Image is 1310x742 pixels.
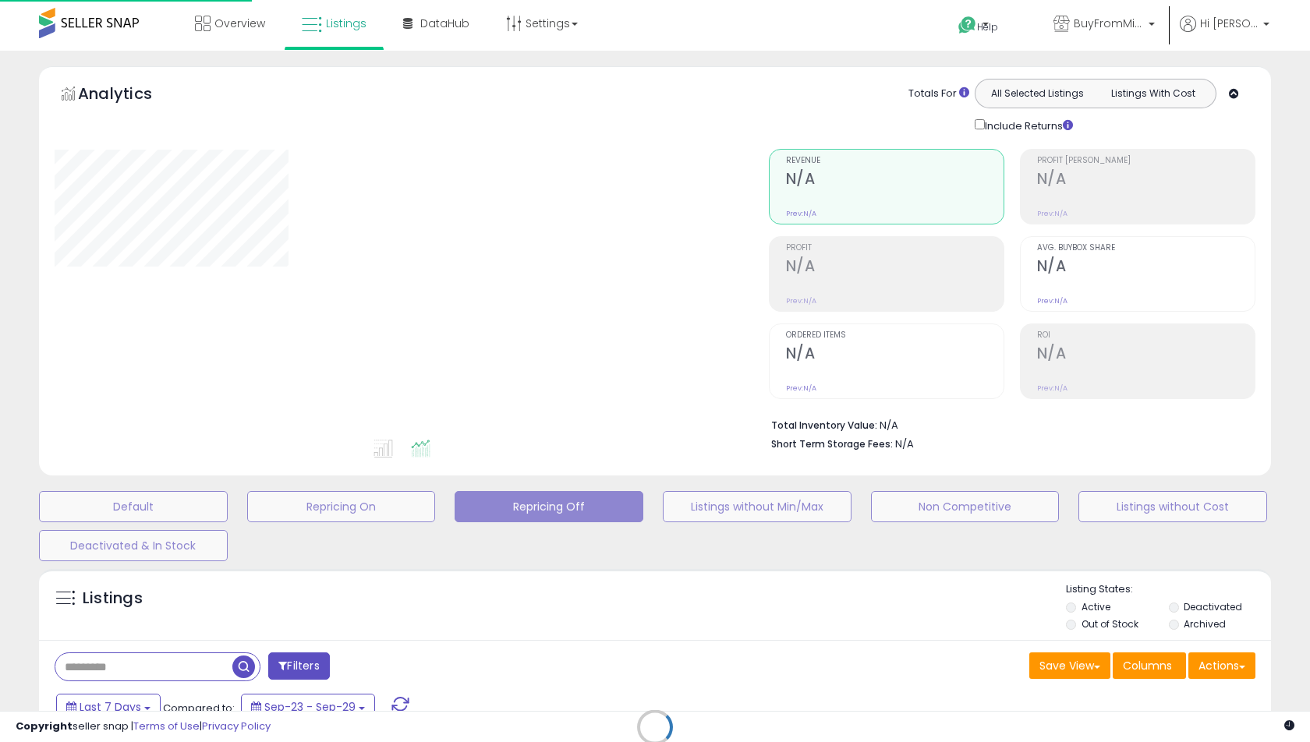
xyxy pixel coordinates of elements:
[786,170,1004,191] h2: N/A
[16,719,271,734] div: seller snap | |
[16,719,73,733] strong: Copyright
[786,257,1004,278] h2: N/A
[786,331,1004,340] span: Ordered Items
[214,16,265,31] span: Overview
[1180,16,1269,51] a: Hi [PERSON_NAME]
[78,83,182,108] h5: Analytics
[1037,170,1255,191] h2: N/A
[977,20,998,34] span: Help
[663,491,851,522] button: Listings without Min/Max
[1037,296,1067,306] small: Prev: N/A
[786,157,1004,165] span: Revenue
[326,16,366,31] span: Listings
[786,344,1004,366] h2: N/A
[786,209,816,218] small: Prev: N/A
[1200,16,1259,31] span: Hi [PERSON_NAME]
[786,244,1004,253] span: Profit
[1037,257,1255,278] h2: N/A
[1037,157,1255,165] span: Profit [PERSON_NAME]
[771,415,1244,433] li: N/A
[1037,344,1255,366] h2: N/A
[871,491,1060,522] button: Non Competitive
[958,16,977,35] i: Get Help
[963,116,1092,133] div: Include Returns
[771,437,893,450] b: Short Term Storage Fees:
[455,491,643,522] button: Repricing Off
[946,4,1029,51] a: Help
[1078,491,1267,522] button: Listings without Cost
[39,530,228,561] button: Deactivated & In Stock
[1095,83,1211,104] button: Listings With Cost
[786,296,816,306] small: Prev: N/A
[908,87,969,101] div: Totals For
[39,491,228,522] button: Default
[771,419,877,432] b: Total Inventory Value:
[1037,209,1067,218] small: Prev: N/A
[247,491,436,522] button: Repricing On
[979,83,1096,104] button: All Selected Listings
[895,436,914,451] span: N/A
[1037,244,1255,253] span: Avg. Buybox Share
[786,383,816,393] small: Prev: N/A
[420,16,469,31] span: DataHub
[1074,16,1144,31] span: BuyFromMike
[1037,331,1255,340] span: ROI
[1037,383,1067,393] small: Prev: N/A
